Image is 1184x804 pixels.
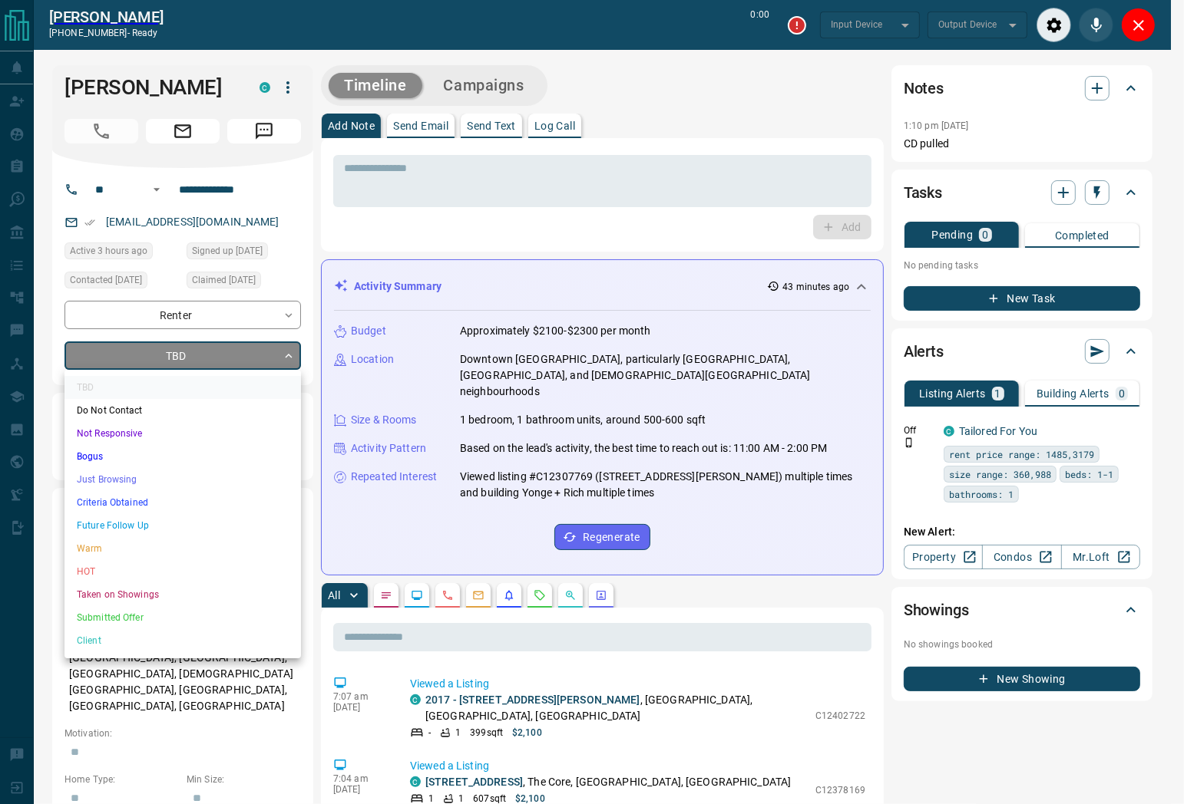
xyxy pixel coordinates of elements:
li: Taken on Showings [64,583,301,606]
li: Future Follow Up [64,514,301,537]
li: HOT [64,560,301,583]
li: Criteria Obtained [64,491,301,514]
li: Just Browsing [64,468,301,491]
li: Bogus [64,445,301,468]
li: Client [64,629,301,652]
li: Not Responsive [64,422,301,445]
li: Do Not Contact [64,399,301,422]
li: Warm [64,537,301,560]
li: Submitted Offer [64,606,301,629]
